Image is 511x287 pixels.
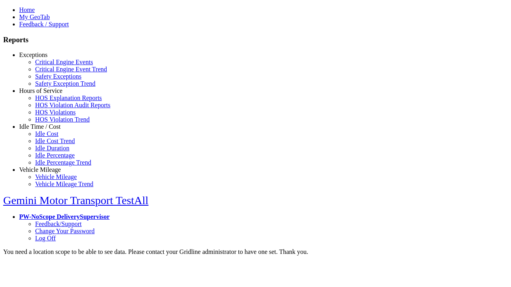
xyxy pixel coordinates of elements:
a: Idle Cost [35,130,58,137]
a: Safety Exception Trend [35,80,95,87]
a: PW-NoScope DeliverySupervisor [19,213,109,220]
a: HOS Violations [35,109,75,116]
a: Idle Duration [35,145,69,151]
a: Vehicle Mileage [35,173,77,180]
a: Change Your Password [35,228,95,234]
a: Hours of Service [19,87,62,94]
a: Critical Engine Events [35,59,93,65]
a: Critical Engine Event Trend [35,66,107,73]
a: Log Off [35,235,56,242]
h3: Reports [3,35,508,44]
a: HOS Violation Audit Reports [35,102,111,108]
a: Feedback / Support [19,21,69,28]
a: My GeoTab [19,14,50,20]
a: Feedback/Support [35,220,81,227]
a: Idle Time / Cost [19,123,61,130]
a: Exceptions [19,51,48,58]
a: Home [19,6,35,13]
a: Safety Exceptions [35,73,81,80]
a: Idle Cost Trend [35,138,75,144]
a: HOS Violation Trend [35,116,90,123]
a: Gemini Motor Transport TestAll [3,194,149,206]
div: You need a location scope to be able to see data. Please contact your Gridline administrator to h... [3,248,508,256]
a: HOS Explanation Reports [35,94,102,101]
a: Idle Percentage Trend [35,159,91,166]
a: Idle Percentage [35,152,75,159]
a: Vehicle Mileage Trend [35,181,93,187]
a: Vehicle Mileage [19,166,61,173]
